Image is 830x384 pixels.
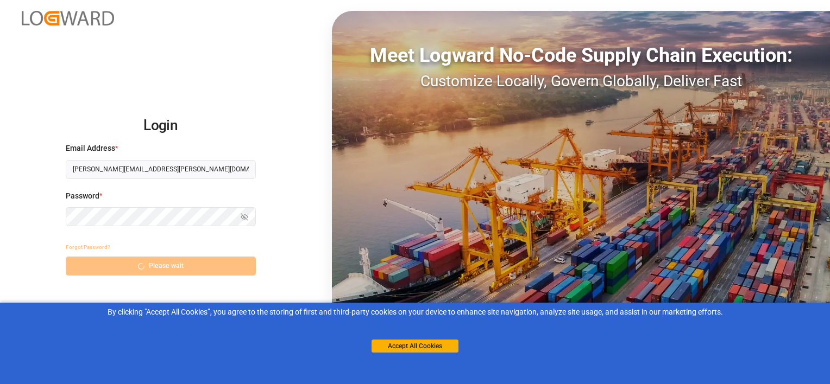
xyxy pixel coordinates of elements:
input: Enter your email [66,160,256,179]
div: Customize Locally, Govern Globally, Deliver Fast [332,70,830,93]
span: Password [66,190,99,202]
button: Accept All Cookies [372,340,458,353]
div: By clicking "Accept All Cookies”, you agree to the storing of first and third-party cookies on yo... [8,306,822,318]
span: Email Address [66,143,115,154]
img: Logward_new_orange.png [22,11,114,25]
div: Meet Logward No-Code Supply Chain Execution: [332,41,830,70]
h2: Login [66,108,256,143]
